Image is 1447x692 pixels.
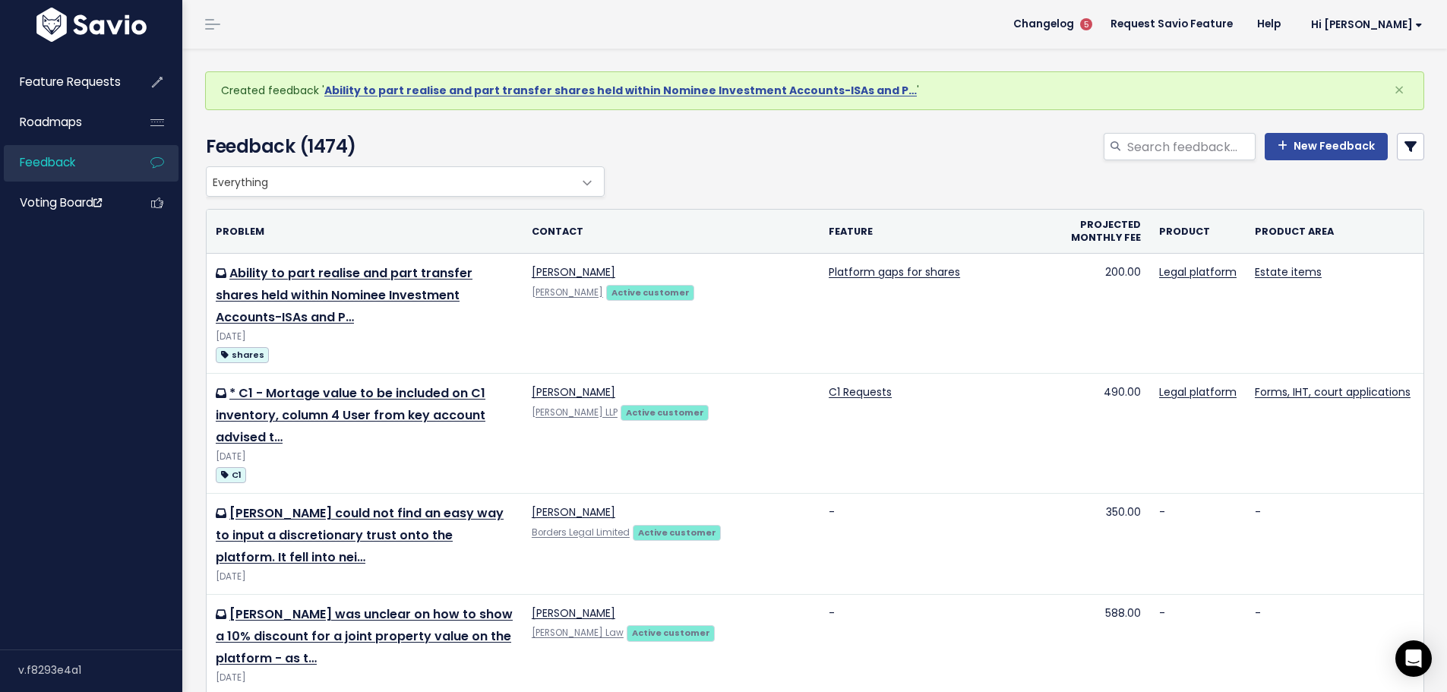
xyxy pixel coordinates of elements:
td: 350.00 [1052,494,1150,595]
div: [DATE] [216,670,513,686]
a: Ability to part realise and part transfer shares held within Nominee Investment Accounts-ISAs and P… [216,264,472,326]
span: 5 [1080,18,1092,30]
a: [PERSON_NAME] [532,504,615,520]
a: Borders Legal Limited [532,526,630,539]
td: 200.00 [1052,254,1150,374]
a: [PERSON_NAME] could not find an easy way to input a discretionary trust onto the platform. It fel... [216,504,504,566]
a: [PERSON_NAME] LLP [532,406,618,419]
span: Voting Board [20,194,102,210]
img: logo-white.9d6f32f41409.svg [33,8,150,42]
th: Problem [207,210,523,254]
span: Hi [PERSON_NAME] [1311,19,1423,30]
a: Help [1245,13,1293,36]
span: Feature Requests [20,74,121,90]
a: shares [216,345,269,364]
a: Feature Requests [4,65,126,100]
input: Search feedback... [1126,133,1256,160]
a: Roadmaps [4,105,126,140]
a: Active customer [621,404,709,419]
span: Everything [206,166,605,197]
a: Hi [PERSON_NAME] [1293,13,1435,36]
a: [PERSON_NAME] Law [532,627,624,639]
a: C1 Requests [829,384,892,400]
strong: Active customer [611,286,690,299]
span: shares [216,347,269,363]
th: Projected monthly fee [1052,210,1150,254]
div: Open Intercom Messenger [1395,640,1432,677]
td: - [1246,494,1423,595]
a: * C1 - Mortage value to be included on C1 inventory, column 4 User from key account advised t… [216,384,485,446]
div: v.f8293e4a1 [18,650,182,690]
div: [DATE] [216,449,513,465]
a: Legal platform [1159,384,1237,400]
span: × [1394,77,1404,103]
a: Active customer [627,624,715,640]
a: [PERSON_NAME] [532,286,603,299]
a: Voting Board [4,185,126,220]
span: Everything [207,167,573,196]
a: Request Savio Feature [1098,13,1245,36]
a: [PERSON_NAME] [532,384,615,400]
strong: Active customer [632,627,710,639]
div: [DATE] [216,569,513,585]
td: - [1150,494,1246,595]
a: Feedback [4,145,126,180]
th: Feature [820,210,1052,254]
a: New Feedback [1265,133,1388,160]
a: [PERSON_NAME] [532,264,615,280]
strong: Active customer [626,406,704,419]
a: C1 [216,465,246,484]
td: - [820,494,1052,595]
button: Close [1379,72,1420,109]
strong: Active customer [638,526,716,539]
td: 490.00 [1052,374,1150,494]
h4: Feedback (1474) [206,133,597,160]
a: Legal platform [1159,264,1237,280]
span: Roadmaps [20,114,82,130]
a: Forms, IHT, court applications [1255,384,1411,400]
span: C1 [216,467,246,483]
a: [PERSON_NAME] was unclear on how to show a 10% discount for a joint property value on the platfor... [216,605,513,667]
th: Product [1150,210,1246,254]
a: Active customer [633,524,721,539]
th: Product Area [1246,210,1423,254]
a: Active customer [606,284,694,299]
div: [DATE] [216,329,513,345]
a: Estate items [1255,264,1322,280]
span: Feedback [20,154,75,170]
div: Created feedback ' ' [205,71,1424,110]
a: Platform gaps for shares [829,264,960,280]
a: [PERSON_NAME] [532,605,615,621]
a: Ability to part realise and part transfer shares held within Nominee Investment Accounts-ISAs and P… [324,83,917,98]
span: Changelog [1013,19,1074,30]
th: Contact [523,210,820,254]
